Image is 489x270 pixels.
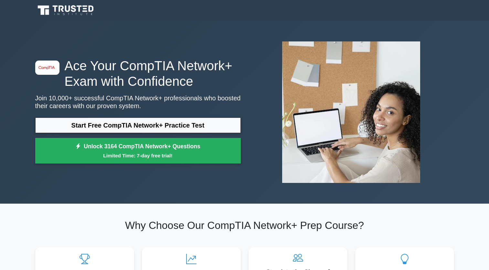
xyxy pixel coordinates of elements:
[35,94,241,110] p: Join 10,000+ successful CompTIA Network+ professionals who boosted their careers with our proven ...
[35,118,241,133] a: Start Free CompTIA Network+ Practice Test
[35,58,241,89] h1: Ace Your CompTIA Network+ Exam with Confidence
[43,152,233,159] small: Limited Time: 7-day free trial!
[35,138,241,164] a: Unlock 3164 CompTIA Network+ QuestionsLimited Time: 7-day free trial!
[35,219,454,231] h2: Why Choose Our CompTIA Network+ Prep Course?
